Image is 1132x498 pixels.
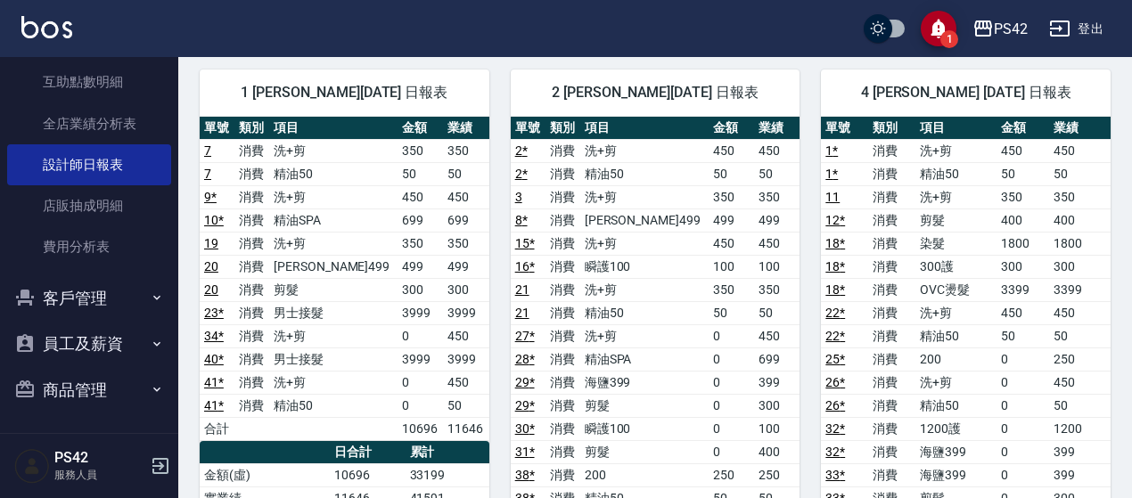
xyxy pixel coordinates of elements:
[915,208,997,232] td: 剪髮
[915,232,997,255] td: 染髮
[269,208,398,232] td: 精油SPA
[545,278,580,301] td: 消費
[234,255,269,278] td: 消費
[234,232,269,255] td: 消費
[915,440,997,463] td: 海鹽399
[54,467,145,483] p: 服務人員
[842,84,1089,102] span: 4 [PERSON_NAME] [DATE] 日報表
[545,394,580,417] td: 消費
[234,208,269,232] td: 消費
[754,117,800,140] th: 業績
[997,232,1048,255] td: 1800
[234,324,269,347] td: 消費
[269,232,398,255] td: 洗+剪
[398,117,443,140] th: 金額
[709,371,754,394] td: 0
[269,347,398,371] td: 男士接髮
[709,394,754,417] td: 0
[398,162,443,185] td: 50
[204,167,211,181] a: 7
[545,301,580,324] td: 消費
[443,255,488,278] td: 499
[269,162,398,185] td: 精油50
[7,144,171,185] a: 設計師日報表
[997,162,1048,185] td: 50
[709,208,754,232] td: 499
[443,232,488,255] td: 350
[234,301,269,324] td: 消費
[580,208,709,232] td: [PERSON_NAME]499
[1049,463,1111,486] td: 399
[580,463,709,486] td: 200
[754,440,800,463] td: 400
[7,185,171,226] a: 店販抽成明細
[200,417,234,440] td: 合計
[1049,208,1111,232] td: 400
[868,278,915,301] td: 消費
[1049,347,1111,371] td: 250
[709,347,754,371] td: 0
[580,139,709,162] td: 洗+剪
[398,371,443,394] td: 0
[580,117,709,140] th: 項目
[965,11,1035,47] button: PS42
[754,301,800,324] td: 50
[754,208,800,232] td: 499
[269,278,398,301] td: 剪髮
[398,278,443,301] td: 300
[997,417,1048,440] td: 0
[330,463,405,486] td: 10696
[754,232,800,255] td: 450
[868,139,915,162] td: 消費
[709,185,754,208] td: 350
[443,347,488,371] td: 3999
[997,278,1048,301] td: 3399
[200,463,330,486] td: 金額(虛)
[580,371,709,394] td: 海鹽399
[915,278,997,301] td: OVC燙髮
[443,139,488,162] td: 350
[269,371,398,394] td: 洗+剪
[204,282,218,297] a: 20
[234,278,269,301] td: 消費
[1049,324,1111,347] td: 50
[709,255,754,278] td: 100
[940,30,958,48] span: 1
[580,394,709,417] td: 剪髮
[580,324,709,347] td: 洗+剪
[515,306,529,320] a: 21
[997,301,1048,324] td: 450
[915,417,997,440] td: 1200護
[754,185,800,208] td: 350
[580,232,709,255] td: 洗+剪
[868,324,915,347] td: 消費
[915,324,997,347] td: 精油50
[868,463,915,486] td: 消費
[580,347,709,371] td: 精油SPA
[269,117,398,140] th: 項目
[868,440,915,463] td: 消費
[398,347,443,371] td: 3999
[398,139,443,162] td: 350
[868,347,915,371] td: 消費
[997,117,1048,140] th: 金額
[443,117,488,140] th: 業績
[545,463,580,486] td: 消費
[821,117,868,140] th: 單號
[532,84,779,102] span: 2 [PERSON_NAME][DATE] 日報表
[709,232,754,255] td: 450
[997,440,1048,463] td: 0
[997,394,1048,417] td: 0
[580,255,709,278] td: 瞬護100
[7,367,171,413] button: 商品管理
[1049,417,1111,440] td: 1200
[754,394,800,417] td: 300
[1049,162,1111,185] td: 50
[545,371,580,394] td: 消費
[997,463,1048,486] td: 0
[269,255,398,278] td: [PERSON_NAME]499
[398,394,443,417] td: 0
[915,185,997,208] td: 洗+剪
[709,301,754,324] td: 50
[7,61,171,102] a: 互助點數明細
